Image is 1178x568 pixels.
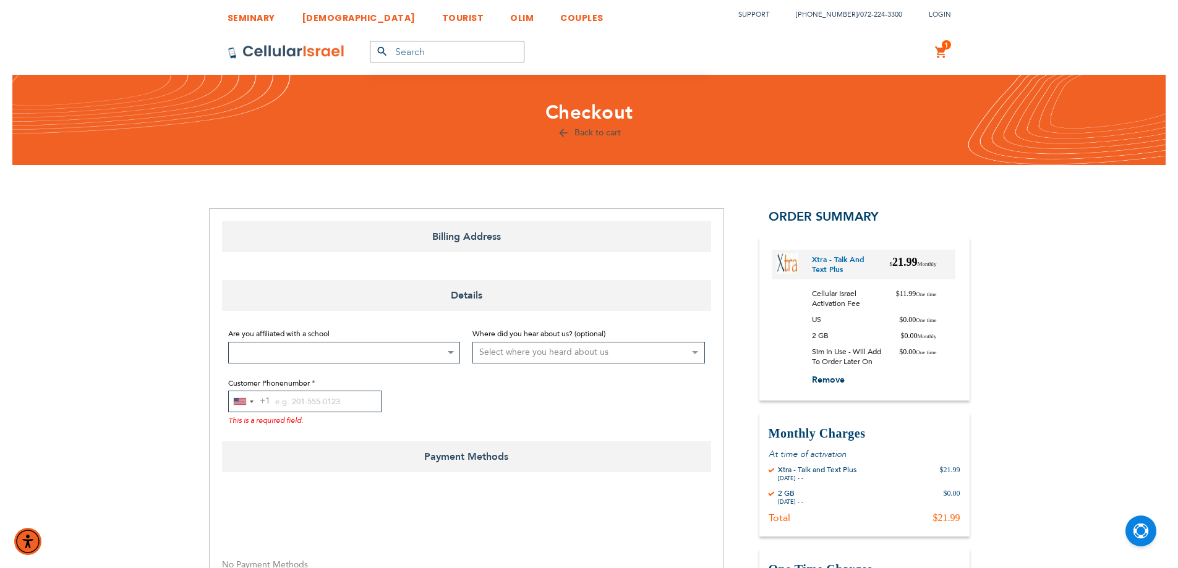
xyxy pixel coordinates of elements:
span: 2 GB [812,331,838,341]
span: One time [916,349,936,355]
a: OLIM [510,3,534,26]
div: Xtra - Talk and Text Plus [778,465,856,475]
span: $ [899,315,903,324]
span: 11.99 [896,289,937,308]
a: 1 [934,45,948,60]
span: One time [916,317,936,323]
span: Cellular Israel Activation Fee [812,289,896,308]
div: Accessibility Menu [14,528,41,555]
a: COUPLES [560,3,604,26]
span: Order Summary [769,208,879,225]
img: Cellular Israel Logo [228,45,345,59]
span: Customer Phonenumber [228,378,310,388]
div: $21.99 [933,512,960,524]
span: 1 [944,40,949,50]
span: Monthly [917,261,936,267]
span: Sim in use - Will add to order later on [812,347,900,367]
a: SEMINARY [228,3,275,26]
button: Selected country [229,391,270,412]
a: Back to cart [557,127,621,138]
a: 072-224-3300 [860,10,902,19]
span: Billing Address [222,221,711,252]
input: Search [370,41,524,62]
span: $ [896,289,900,298]
span: Monthly [917,333,936,339]
iframe: reCAPTCHA [222,500,410,548]
span: Remove [812,374,845,386]
span: Details [222,280,711,311]
img: Xtra - Talk and Text Plus [777,253,798,274]
li: / [783,6,902,23]
div: Total [769,512,790,524]
span: 21.99 [889,255,936,274]
a: Support [738,10,769,19]
span: Login [929,10,951,19]
span: Checkout [545,100,633,125]
span: US [812,315,830,324]
span: 0.00 [899,347,936,367]
span: $ [889,261,892,267]
input: e.g. 201-555-0123 [228,391,382,412]
span: Where did you hear about us? (optional) [472,329,605,339]
span: $ [899,347,903,356]
p: At time of activation [769,448,960,460]
div: 2 GB [778,488,803,498]
div: [DATE] - - [778,475,856,482]
h3: Monthly Charges [769,425,960,442]
span: 0.00 [899,315,936,324]
span: 0.00 [900,331,936,341]
div: +1 [260,394,270,409]
div: $0.00 [944,488,960,506]
div: [DATE] - - [778,498,803,506]
a: Xtra - Talk and Text Plus [812,255,881,274]
span: One time [916,291,936,297]
span: $ [900,331,904,340]
span: This is a required field. [228,415,303,425]
a: [PHONE_NUMBER] [796,10,858,19]
a: TOURIST [442,3,484,26]
div: $21.99 [940,465,960,482]
span: Are you affiliated with a school [228,329,330,339]
span: Payment Methods [222,441,711,472]
a: [DEMOGRAPHIC_DATA] [302,3,416,26]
